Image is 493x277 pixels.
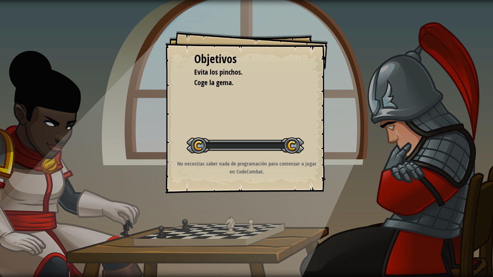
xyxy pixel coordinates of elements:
span: Coge la gema. [194,78,234,87]
li: Coge la gema. [185,78,297,88]
li: Evita los pinchos. [185,67,297,78]
p: No necesitas saber nada de programación para comenzar a jugar en CodeCombat. [174,160,319,175]
span: Evita los pinchos. [194,67,243,77]
div: Objetivos [194,51,299,67]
